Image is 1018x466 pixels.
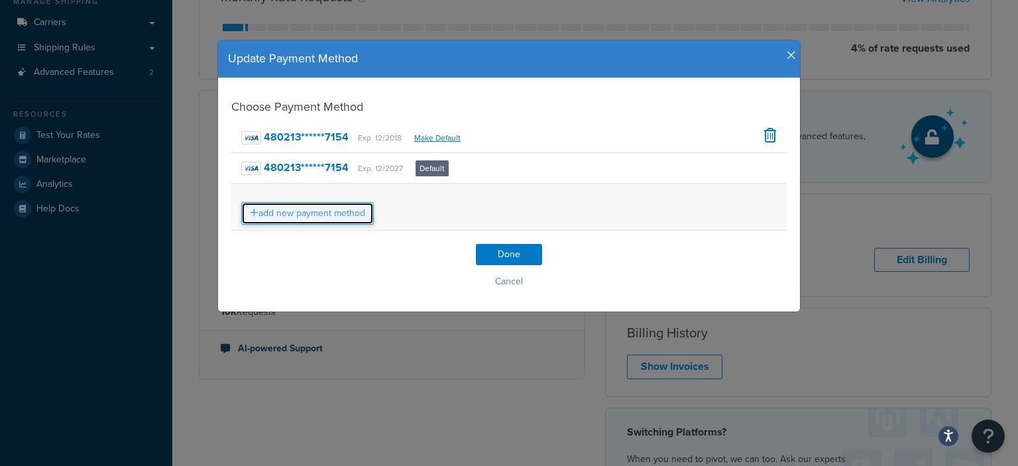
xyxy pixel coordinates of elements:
[476,244,542,265] input: Done
[358,162,403,174] small: Exp. 12/2027
[241,131,261,145] img: visa.png
[241,202,374,225] a: add new payment method
[228,50,790,68] h4: Update Payment Method
[414,132,461,144] a: Make Default
[231,98,787,116] h4: Choose Payment Method
[241,162,261,175] img: visa.png
[231,272,787,292] button: Cancel
[416,160,449,176] span: Default
[358,132,402,144] small: Exp. 12/2018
